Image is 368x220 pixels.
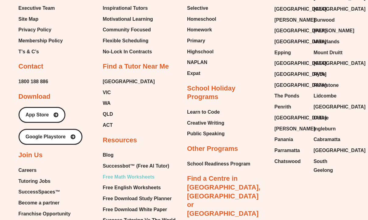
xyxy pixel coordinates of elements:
[19,25,52,34] span: Privacy Policy
[274,81,307,90] a: [GEOGRAPHIC_DATA]
[19,129,82,145] a: Google Playstore
[314,81,339,90] span: Riverstone
[19,25,63,34] a: Privacy Policy
[103,77,155,86] span: [GEOGRAPHIC_DATA]
[103,121,155,130] a: ACT
[314,102,347,112] a: [GEOGRAPHIC_DATA]
[314,91,337,101] span: Lidcombe
[103,99,155,108] a: WA
[314,59,366,68] span: [GEOGRAPHIC_DATA]
[274,37,307,46] a: [GEOGRAPHIC_DATA]
[274,146,307,155] a: Parramatta
[19,77,48,86] a: 1800 188 886
[19,209,71,218] span: Franchise Opportunity
[314,146,347,155] a: [GEOGRAPHIC_DATA]
[103,194,175,203] a: Free Download Study Planner
[103,15,154,24] a: Motivational Learning
[187,175,260,217] a: Find a Centre in [GEOGRAPHIC_DATA], [GEOGRAPHIC_DATA] or [GEOGRAPHIC_DATA]
[314,26,347,35] a: [PERSON_NAME]
[19,166,71,175] a: Careers
[187,15,216,24] span: Homeschool
[314,91,347,101] a: Lidcombe
[19,47,39,56] span: T’s & C’s
[274,5,307,14] a: [GEOGRAPHIC_DATA]
[19,92,50,101] h2: Download
[26,112,49,117] span: App Store
[274,135,293,144] span: Panania
[103,205,175,214] a: Free Download White Paper
[103,15,153,24] span: Motivational Learning
[314,26,354,35] span: [PERSON_NAME]
[274,37,326,46] span: [GEOGRAPHIC_DATA]
[274,124,315,133] span: [PERSON_NAME]
[314,135,340,144] span: Cabramatta
[103,47,152,56] span: No-Lock In Contracts
[187,36,216,45] a: Primary
[19,15,63,24] a: Site Map
[19,187,71,197] a: SuccessSpaces™
[314,5,347,14] a: [GEOGRAPHIC_DATA]
[274,91,307,101] a: The Ponds
[274,102,291,112] span: Penrith
[187,4,208,13] span: Selective
[314,113,347,122] a: Online
[103,194,172,203] span: Free Download Study Planner
[103,36,154,45] a: Flexible Scheduling
[103,172,154,182] span: Free Math Worksheets
[19,151,43,160] h2: Join Us
[19,4,63,13] a: Executive Team
[19,107,65,123] a: App Store
[274,59,307,68] a: [GEOGRAPHIC_DATA]
[103,151,114,160] span: Blog
[103,88,155,97] a: VIC
[314,102,366,112] span: [GEOGRAPHIC_DATA]
[187,119,225,128] a: Creative Writing
[274,48,291,57] span: Epping
[314,48,342,57] span: Mount Druitt
[274,70,326,79] span: [GEOGRAPHIC_DATA]
[314,59,347,68] a: [GEOGRAPHIC_DATA]
[274,113,307,122] a: [GEOGRAPHIC_DATA]
[274,48,307,57] a: Epping
[103,161,169,171] span: Successbot™ (Free AI Tutor)
[103,4,154,13] a: Inspirational Tutors
[274,91,299,101] span: The Ponds
[103,183,161,192] span: Free English Worksheets
[103,110,155,119] a: QLD
[187,36,205,45] span: Primary
[187,84,265,101] h2: School Holiday Programs
[103,4,148,13] span: Inspirational Tutors
[187,129,225,138] span: Public Speaking
[103,183,175,192] a: Free English Worksheets
[19,198,71,208] a: Become a partner
[314,113,329,122] span: Online
[187,25,212,34] span: Homework
[274,16,315,25] span: [PERSON_NAME]
[187,69,200,78] span: Expat
[314,5,366,14] span: [GEOGRAPHIC_DATA]
[19,187,60,197] span: SuccessSpaces™
[103,161,175,171] a: Successbot™ (Free AI Tutor)
[274,26,307,35] a: [GEOGRAPHIC_DATA]
[19,198,60,208] span: Become a partner
[187,25,216,34] a: Homework
[314,70,347,79] a: Ryde
[19,36,63,45] a: Membership Policy
[19,177,71,186] a: Tutoring Jobs
[187,69,216,78] a: Expat
[187,58,216,67] a: NAPLAN
[26,134,66,139] span: Google Playstore
[103,47,154,56] a: No-Lock In Contracts
[19,47,63,56] a: T’s & C’s
[314,37,339,46] span: Merrylands
[187,159,250,169] a: School Readiness Program
[274,26,326,35] span: [GEOGRAPHIC_DATA]
[314,16,347,25] a: Burwood
[314,135,347,144] a: Cabramatta
[187,47,214,56] span: Highschool
[264,151,368,220] div: Chat Widget
[19,62,43,71] h2: Contact
[187,108,220,117] span: Learn to Code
